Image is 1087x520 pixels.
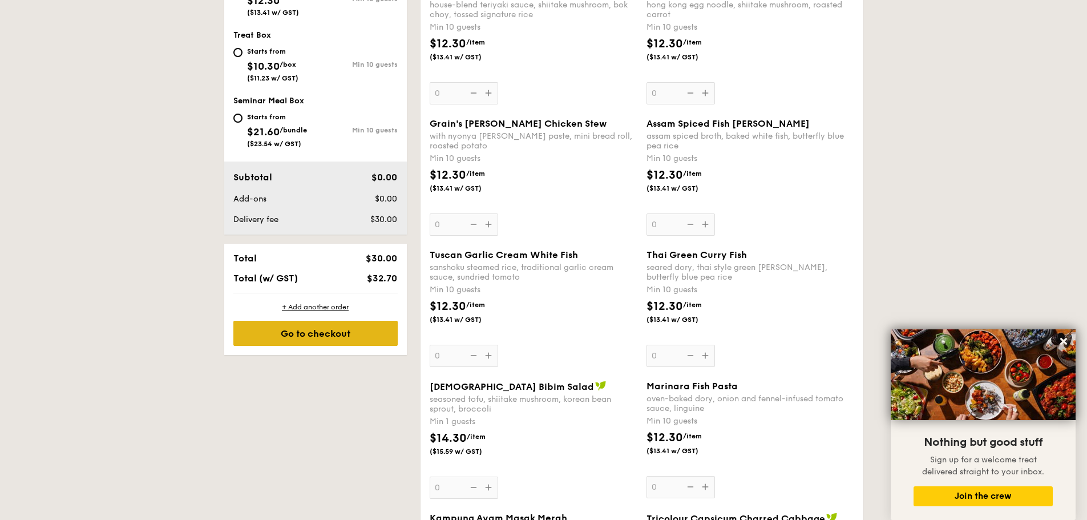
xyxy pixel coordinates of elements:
[646,184,724,193] span: ($13.41 w/ GST)
[430,168,466,182] span: $12.30
[646,394,854,413] div: oven-baked dory, onion and fennel-infused tomato sauce, linguine
[646,284,854,296] div: Min 10 guests
[367,273,397,284] span: $32.70
[646,249,747,260] span: Thai Green Curry Fish
[466,170,485,178] span: /item
[646,416,854,427] div: Min 10 guests
[233,30,271,40] span: Treat Box
[280,61,296,68] span: /box
[247,47,298,56] div: Starts from
[430,284,637,296] div: Min 10 guests
[430,37,466,51] span: $12.30
[233,303,398,312] div: + Add another order
[233,172,272,183] span: Subtotal
[1054,332,1073,350] button: Close
[922,455,1044,477] span: Sign up for a welcome treat delivered straight to your inbox.
[233,273,298,284] span: Total (w/ GST)
[430,315,507,324] span: ($13.41 w/ GST)
[646,37,683,51] span: $12.30
[430,153,637,164] div: Min 10 guests
[430,394,637,414] div: seasoned tofu, shiitake mushroom, korean bean sprout, broccoli
[924,436,1042,449] span: Nothing but good stuff
[370,215,397,224] span: $30.00
[683,170,702,178] span: /item
[247,126,280,138] span: $21.60
[466,301,485,309] span: /item
[280,126,307,134] span: /bundle
[646,263,854,282] div: seared dory, thai style green [PERSON_NAME], butterfly blue pea rice
[430,184,507,193] span: ($13.41 w/ GST)
[371,172,397,183] span: $0.00
[233,253,257,264] span: Total
[233,48,243,57] input: Starts from$10.30/box($11.23 w/ GST)Min 10 guests
[430,53,507,62] span: ($13.41 w/ GST)
[247,60,280,72] span: $10.30
[233,321,398,346] div: Go to checkout
[646,431,683,445] span: $12.30
[375,194,397,204] span: $0.00
[430,118,607,129] span: Grain's [PERSON_NAME] Chicken Stew
[316,61,398,68] div: Min 10 guests
[430,249,578,260] span: Tuscan Garlic Cream White Fish
[891,329,1076,420] img: DSC07876-Edit02-Large.jpeg
[646,168,683,182] span: $12.30
[646,22,854,33] div: Min 10 guests
[646,53,724,62] span: ($13.41 w/ GST)
[316,126,398,134] div: Min 10 guests
[233,215,278,224] span: Delivery fee
[233,194,266,204] span: Add-ons
[683,38,702,46] span: /item
[646,381,738,392] span: Marinara Fish Pasta
[646,446,724,455] span: ($13.41 w/ GST)
[247,140,301,148] span: ($23.54 w/ GST)
[914,486,1053,506] button: Join the crew
[233,96,304,106] span: Seminar Meal Box
[595,381,607,391] img: icon-vegan.f8ff3823.svg
[466,38,485,46] span: /item
[430,22,637,33] div: Min 10 guests
[467,433,486,441] span: /item
[430,432,467,445] span: $14.30
[233,114,243,123] input: Starts from$21.60/bundle($23.54 w/ GST)Min 10 guests
[247,9,299,17] span: ($13.41 w/ GST)
[646,315,724,324] span: ($13.41 w/ GST)
[683,432,702,440] span: /item
[430,300,466,313] span: $12.30
[430,263,637,282] div: sanshoku steamed rice, traditional garlic cream sauce, sundried tomato
[646,131,854,151] div: assam spiced broth, baked white fish, butterfly blue pea rice
[247,112,307,122] div: Starts from
[247,74,298,82] span: ($11.23 w/ GST)
[430,447,507,456] span: ($15.59 w/ GST)
[430,416,637,428] div: Min 1 guests
[430,131,637,151] div: with nyonya [PERSON_NAME] paste, mini bread roll, roasted potato
[366,253,397,264] span: $30.00
[683,301,702,309] span: /item
[646,118,810,129] span: Assam Spiced Fish [PERSON_NAME]
[430,381,594,392] span: [DEMOGRAPHIC_DATA] Bibim Salad
[646,153,854,164] div: Min 10 guests
[646,300,683,313] span: $12.30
